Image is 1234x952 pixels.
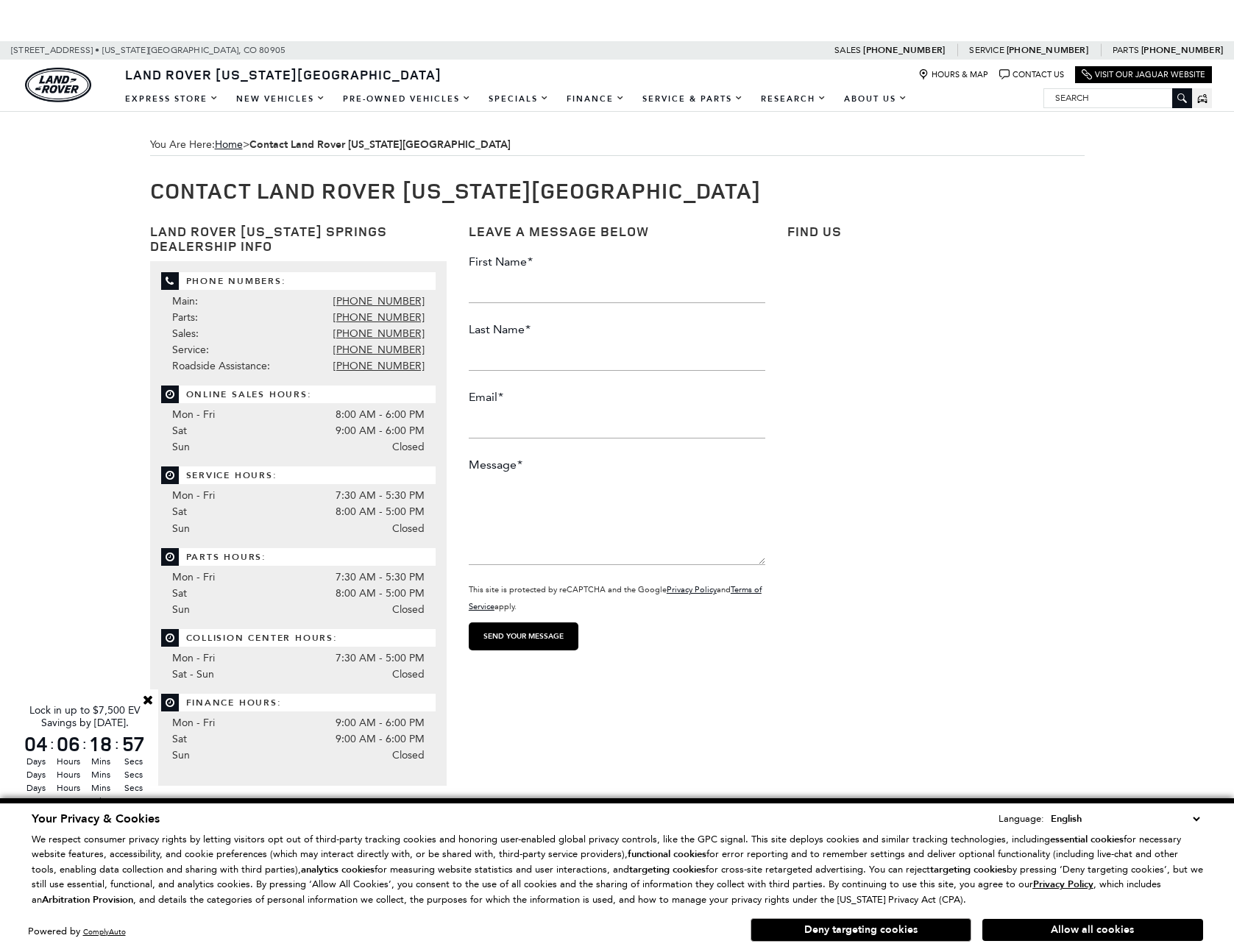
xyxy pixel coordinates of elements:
span: Parts [1113,45,1139,55]
a: Finance [558,86,634,112]
span: Sales: [172,327,199,340]
div: Language: [999,814,1044,823]
a: EXPRESS STORE [116,86,227,112]
a: [PHONE_NUMBER] [863,44,945,56]
span: Online Sales Hours: [161,386,436,403]
span: Hours [54,795,82,808]
strong: analytics cookies [301,863,375,876]
span: Sat - Sun [172,668,214,681]
button: Allow all cookies [982,919,1203,941]
span: : [115,733,119,755]
iframe: Dealer location map [787,246,1084,537]
a: [PHONE_NUMBER] [1141,44,1223,56]
select: Language Select [1047,811,1203,827]
nav: Main Navigation [116,86,916,112]
span: Closed [392,439,425,455]
div: Breadcrumbs [150,134,1085,156]
span: 8:00 AM - 5:00 PM [336,504,425,520]
span: Lock in up to $7,500 EV Savings by [DATE]. [29,704,141,729]
span: Sat [172,505,187,518]
span: Service [969,45,1004,55]
img: Land Rover [25,68,91,102]
span: Days [22,781,50,795]
span: Service: [172,344,209,356]
span: Land Rover [US_STATE][GEOGRAPHIC_DATA] [125,65,442,83]
a: [PHONE_NUMBER] [1007,44,1088,56]
span: Finance Hours: [161,694,436,711]
span: Mins [87,795,115,808]
div: Powered by [28,927,126,937]
a: [PHONE_NUMBER] [333,327,425,340]
a: Privacy Policy [1033,878,1093,889]
a: [PHONE_NUMBER] [333,295,425,308]
a: [PHONE_NUMBER] [333,311,425,324]
input: Send your message [469,622,578,650]
span: 80905 [259,41,286,60]
span: Sun [172,522,190,535]
span: Mon - Fri [172,571,215,583]
h3: Find Us [787,224,1084,239]
span: CO [244,41,257,60]
strong: Arbitration Provision [42,893,133,906]
a: Service & Parts [634,86,752,112]
span: Mins [87,768,115,781]
span: Sun [172,441,190,453]
span: Collision Center Hours: [161,629,436,647]
strong: Contact Land Rover [US_STATE][GEOGRAPHIC_DATA] [249,138,511,152]
span: Closed [392,521,425,537]
a: Visit Our Jaguar Website [1082,69,1205,80]
a: Privacy Policy [667,585,717,594]
span: Mon - Fri [172,652,215,664]
span: Sun [172,603,190,616]
span: Hours [54,768,82,781]
span: 06 [54,733,82,754]
a: [STREET_ADDRESS] • [US_STATE][GEOGRAPHIC_DATA], CO 80905 [11,45,286,55]
a: [PHONE_NUMBER] [333,344,425,356]
strong: targeting cookies [629,863,706,876]
span: Mon - Fri [172,717,215,729]
span: Parts Hours: [161,548,436,566]
a: Home [215,138,243,151]
span: Sun [172,749,190,761]
span: 7:30 AM - 5:00 PM [336,650,425,667]
a: Research [752,86,835,112]
span: Secs [119,755,147,768]
button: Deny targeting cookies [751,918,971,942]
span: Phone Numbers: [161,272,436,290]
u: Privacy Policy [1033,878,1093,891]
span: 18 [87,733,115,754]
span: You Are Here: [150,134,1085,156]
a: ComplyAuto [83,927,126,937]
span: Mins [87,781,115,795]
span: 7:30 AM - 5:30 PM [336,569,425,586]
input: Search [1044,89,1191,107]
span: Closed [392,667,425,683]
span: Hours [54,755,82,768]
span: > [215,138,511,151]
span: Parts: [172,311,198,324]
a: Contact Us [999,69,1064,80]
span: [US_STATE][GEOGRAPHIC_DATA], [102,41,241,60]
a: Close [141,693,155,706]
strong: targeting cookies [930,863,1007,876]
strong: functional cookies [628,848,706,861]
span: 04 [22,733,50,754]
a: Specials [480,86,558,112]
span: Main: [172,295,198,308]
a: New Vehicles [227,86,334,112]
a: Land Rover [US_STATE][GEOGRAPHIC_DATA] [116,65,450,83]
a: [PHONE_NUMBER] [333,360,425,372]
span: : [82,733,87,755]
span: 8:00 AM - 5:00 PM [336,586,425,602]
span: 8:00 AM - 6:00 PM [336,407,425,423]
a: Terms of Service [469,585,762,611]
span: Secs [119,768,147,781]
span: Closed [392,747,425,764]
label: Message [469,457,522,473]
a: Pre-Owned Vehicles [334,86,480,112]
span: Hours [54,781,82,795]
span: 9:00 AM - 6:00 PM [336,715,425,731]
h3: Land Rover [US_STATE] Springs Dealership Info [150,224,447,254]
span: 9:00 AM - 6:00 PM [336,731,425,747]
h1: Contact Land Rover [US_STATE][GEOGRAPHIC_DATA] [150,178,1085,202]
